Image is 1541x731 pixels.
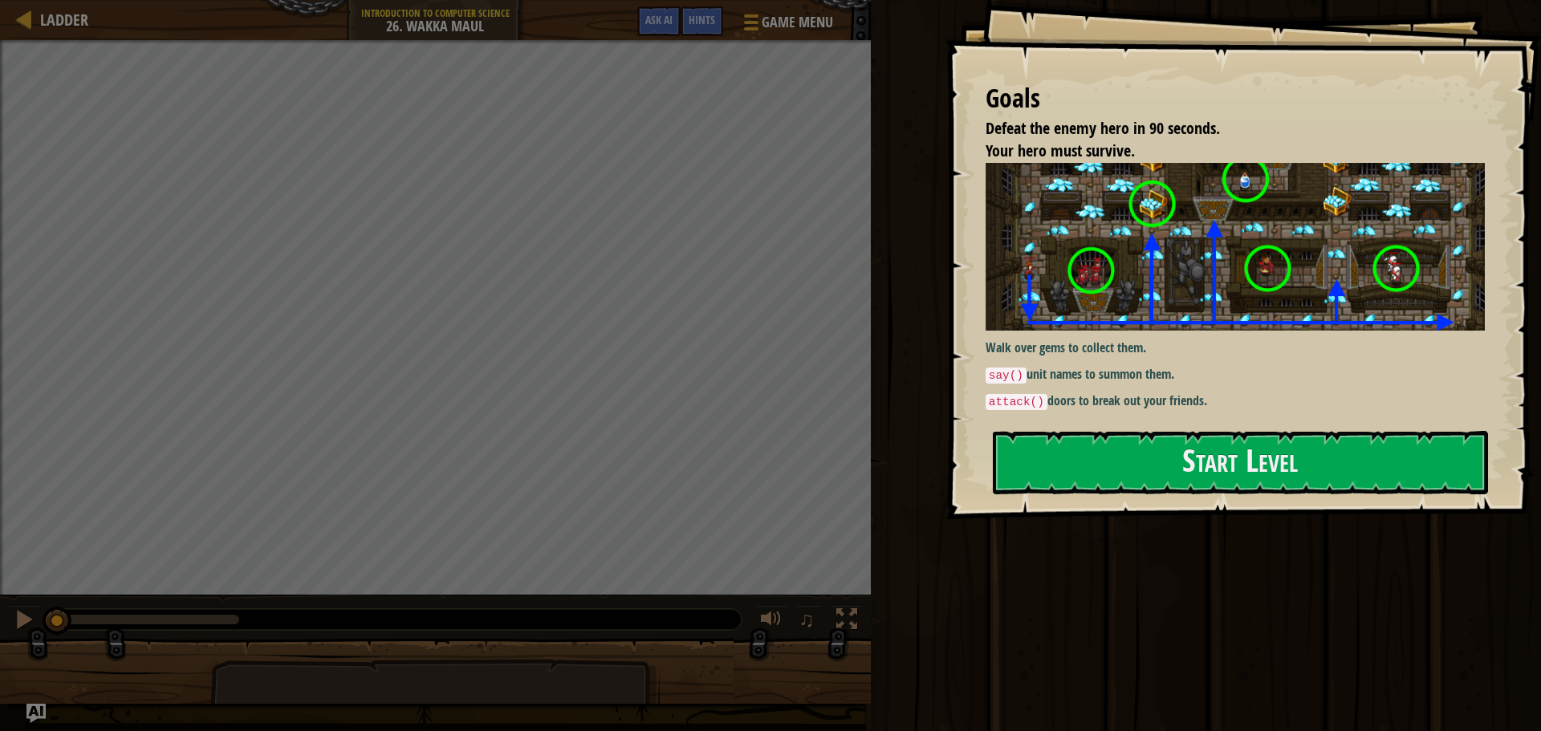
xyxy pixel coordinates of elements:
button: Start Level [993,431,1488,494]
span: ♫ [799,607,815,632]
button: ♫ [795,605,823,638]
div: Goals [986,80,1485,117]
p: unit names to summon them. [986,365,1497,384]
button: Adjust volume [755,605,787,638]
code: attack() [986,394,1047,410]
span: Ask AI [645,12,673,27]
span: Game Menu [762,12,833,33]
p: Walk over gems to collect them. [986,339,1497,357]
button: Ask AI [637,6,681,36]
button: Ask AI [26,704,46,723]
button: Game Menu [731,6,843,44]
p: doors to break out your friends. [986,392,1497,411]
li: Defeat the enemy hero in 90 seconds. [966,117,1481,140]
img: Wakka maul [986,163,1497,331]
code: say() [986,368,1027,384]
span: Defeat the enemy hero in 90 seconds. [986,117,1220,139]
a: Ladder [32,9,88,30]
span: Hints [689,12,715,27]
button: Ctrl + P: Pause [8,605,40,638]
button: Toggle fullscreen [831,605,863,638]
li: Your hero must survive. [966,140,1481,163]
span: Ladder [40,9,88,30]
span: Your hero must survive. [986,140,1135,161]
